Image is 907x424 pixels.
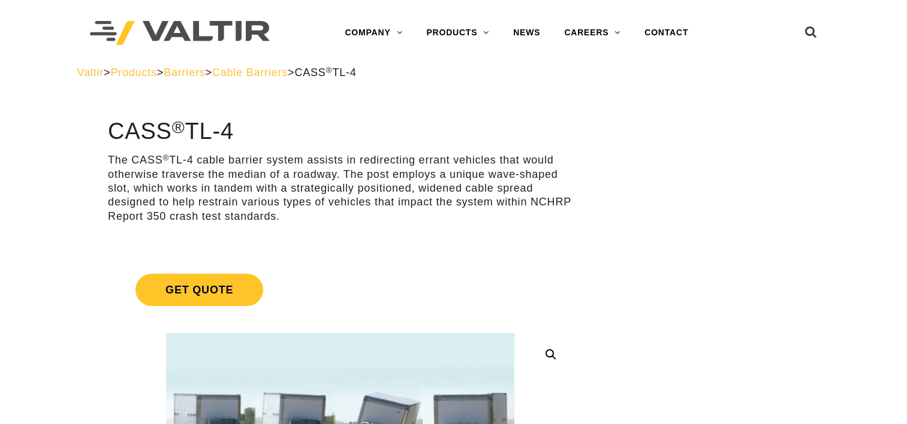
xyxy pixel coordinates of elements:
a: Valtir [77,66,104,78]
a: Get Quote [108,259,572,320]
a: CAREERS [552,21,632,45]
a: Cable Barriers [212,66,288,78]
a: NEWS [501,21,552,45]
div: > > > > [77,66,830,80]
a: CONTACT [632,21,700,45]
img: Valtir [90,21,270,46]
a: Products [110,66,156,78]
h1: CASS TL-4 [108,119,572,144]
sup: ® [163,153,170,162]
a: PRODUCTS [414,21,501,45]
p: The CASS TL-4 cable barrier system assists in redirecting errant vehicles that would otherwise tr... [108,153,572,223]
span: CASS TL-4 [294,66,356,78]
a: Barriers [164,66,205,78]
sup: ® [172,117,185,137]
a: COMPANY [333,21,414,45]
span: Get Quote [135,274,263,306]
sup: ® [326,66,333,75]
